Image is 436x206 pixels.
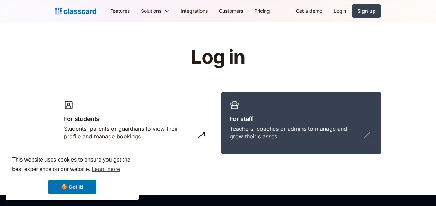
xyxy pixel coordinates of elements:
a: For studentsStudents, parents or guardians to view their profile and manage bookings [55,92,215,155]
h3: For staff [230,114,373,123]
div: Sign up [357,7,376,15]
span: This website uses cookies to ensure you get the best experience on our website. [12,156,132,174]
h3: For students [64,114,207,123]
div: Students, parents or guardians to view their profile and manage bookings [64,125,193,140]
a: Login [328,3,352,19]
a: For staffTeachers, coaches or admins to manage and grow their classes [221,92,381,155]
div: Solutions [141,7,161,15]
a: Pricing [249,3,275,19]
a: learn more about cookies [91,164,121,174]
a: Get a demo [290,3,328,19]
div: Solutions [135,3,175,19]
a: Sign up [352,4,381,18]
a: dismiss cookie message [48,180,96,194]
a: home [55,6,96,16]
a: Customers [213,3,249,19]
div: cookieconsent [6,149,139,200]
h1: Log in [108,46,328,68]
a: Features [105,3,135,19]
div: Teachers, coaches or admins to manage and grow their classes [230,125,359,140]
a: Integrations [175,3,213,19]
